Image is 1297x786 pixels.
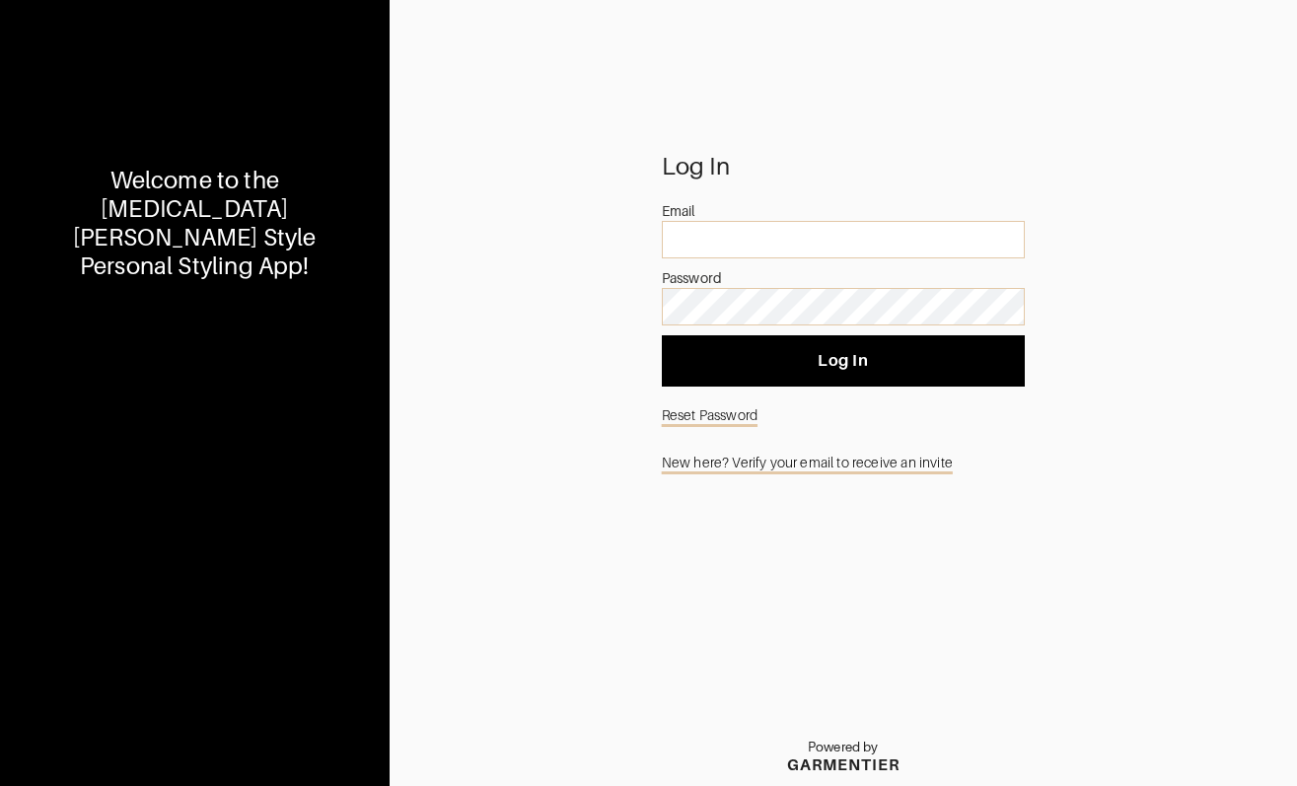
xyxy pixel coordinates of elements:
[662,268,1025,288] div: Password
[662,157,1025,177] div: Log In
[787,740,900,755] p: Powered by
[662,444,1025,481] a: New here? Verify your email to receive an invite
[787,755,900,774] div: GARMENTIER
[59,167,329,280] div: Welcome to the [MEDICAL_DATA][PERSON_NAME] Style Personal Styling App!
[678,351,1009,371] span: Log In
[662,396,1025,434] a: Reset Password
[662,335,1025,387] button: Log In
[662,201,1025,221] div: Email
